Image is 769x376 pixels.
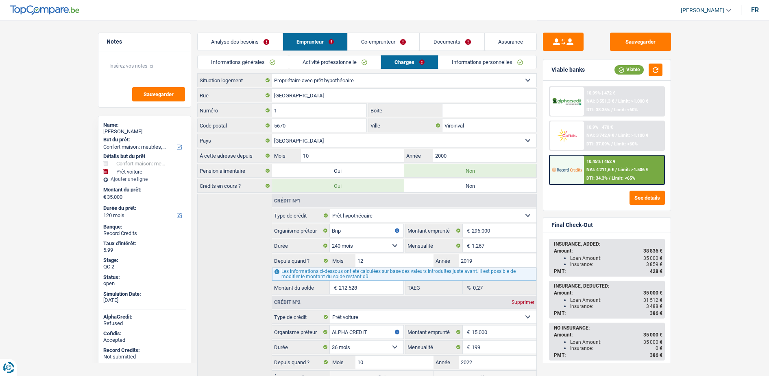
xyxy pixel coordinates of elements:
label: Depuis quand ? [272,356,330,369]
div: PMT: [554,352,662,358]
div: Viable banks [551,66,585,73]
label: Mois [330,254,355,267]
span: / [611,107,613,112]
span: € [330,281,339,294]
span: Limit: <65% [612,176,635,181]
img: Cofidis [552,128,582,143]
label: Pays [198,134,272,147]
div: [DATE] [103,297,186,303]
span: € [463,341,472,354]
label: Boite [368,104,442,117]
span: Limit: >1.000 € [618,99,648,104]
span: NAI: 4 211,6 € [586,167,614,172]
span: / [609,176,610,181]
a: [PERSON_NAME] [674,4,731,17]
span: 35 000 € [643,339,662,345]
div: 10.99% | 472 € [586,90,615,96]
input: MM [301,149,404,162]
div: Détails but du prêt [103,153,186,160]
label: Ville [368,119,442,132]
span: € [463,239,472,252]
label: Type de crédit [272,209,330,222]
div: INSURANCE, DEDUCTED: [554,283,662,289]
div: 10.45% | 462 € [586,159,615,164]
div: Les informations ci-dessous ont été calculées sur base des valeurs introduites juste avant. Il es... [272,268,536,281]
button: See details [630,191,665,205]
div: QC 2 [103,264,186,270]
div: 5.99 [103,247,186,253]
span: 0 € [656,345,662,351]
label: Crédits en cours ? [198,179,272,192]
span: NAI: 3 742,9 € [586,133,614,138]
div: Insurance: [570,262,662,267]
div: Record Credits: [103,347,186,354]
label: Oui [272,164,404,177]
div: Status: [103,274,186,281]
label: Année [404,149,433,162]
div: Accepted [103,337,186,343]
label: Non [404,164,536,177]
div: Amount: [554,332,662,338]
span: % [463,281,473,294]
div: Crédit nº2 [272,300,303,305]
span: 35 000 € [643,332,662,338]
span: € [103,194,106,200]
div: Name: [103,122,186,128]
label: Durée [272,341,330,354]
input: MM [355,254,433,267]
a: Informations personnelles [438,55,536,69]
span: € [463,325,472,339]
div: Banque: [103,224,186,230]
div: INSURANCE, ADDED: [554,241,662,247]
span: 38 836 € [643,248,662,254]
label: But du prêt: [103,136,184,143]
span: / [615,167,617,172]
div: open [103,280,186,287]
label: Année [434,356,459,369]
span: Limit: <60% [614,141,638,147]
label: À cette adresse depuis [198,149,272,162]
span: 386 € [650,352,662,358]
span: 3 859 € [646,262,662,267]
label: Montant emprunté [405,224,463,237]
img: TopCompare Logo [10,5,79,15]
div: PMT: [554,268,662,274]
span: DTI: 37.09% [586,141,610,147]
label: Mensualité [405,239,463,252]
div: Viable [614,65,644,74]
div: Loan Amount: [570,339,662,345]
label: Mensualité [405,341,463,354]
span: 31 512 € [643,297,662,303]
label: Pension alimentaire [198,164,272,177]
a: Informations générales [198,55,289,69]
label: Situation logement [198,74,272,87]
label: TAEG [405,281,463,294]
label: Numéro [198,104,272,117]
span: Limit: >1.100 € [618,133,648,138]
a: Assurance [485,33,536,51]
img: Record Credits [552,162,582,177]
label: Rue [198,89,272,102]
label: Montant emprunté [405,325,463,339]
span: DTI: 38.35% [586,107,610,112]
span: NAI: 3 551,3 € [586,99,614,104]
a: Analyse des besoins [198,33,283,51]
a: Charges [381,55,438,69]
div: NO INSURANCE: [554,325,662,331]
h5: Notes [107,38,183,45]
span: 35 000 € [643,290,662,296]
span: / [615,99,617,104]
button: Sauvegarder [132,87,185,101]
label: Montant du prêt: [103,187,184,193]
div: Not submitted [103,354,186,360]
span: Limit: <60% [614,107,638,112]
div: Amount: [554,248,662,254]
label: Durée du prêt: [103,205,184,211]
label: Mois [272,149,301,162]
div: AlphaCredit: [103,314,186,320]
div: Ajouter une ligne [103,176,186,182]
input: AAAA [459,356,536,369]
div: PMT: [554,310,662,316]
div: Record Credits [103,230,186,237]
span: [PERSON_NAME] [681,7,724,14]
